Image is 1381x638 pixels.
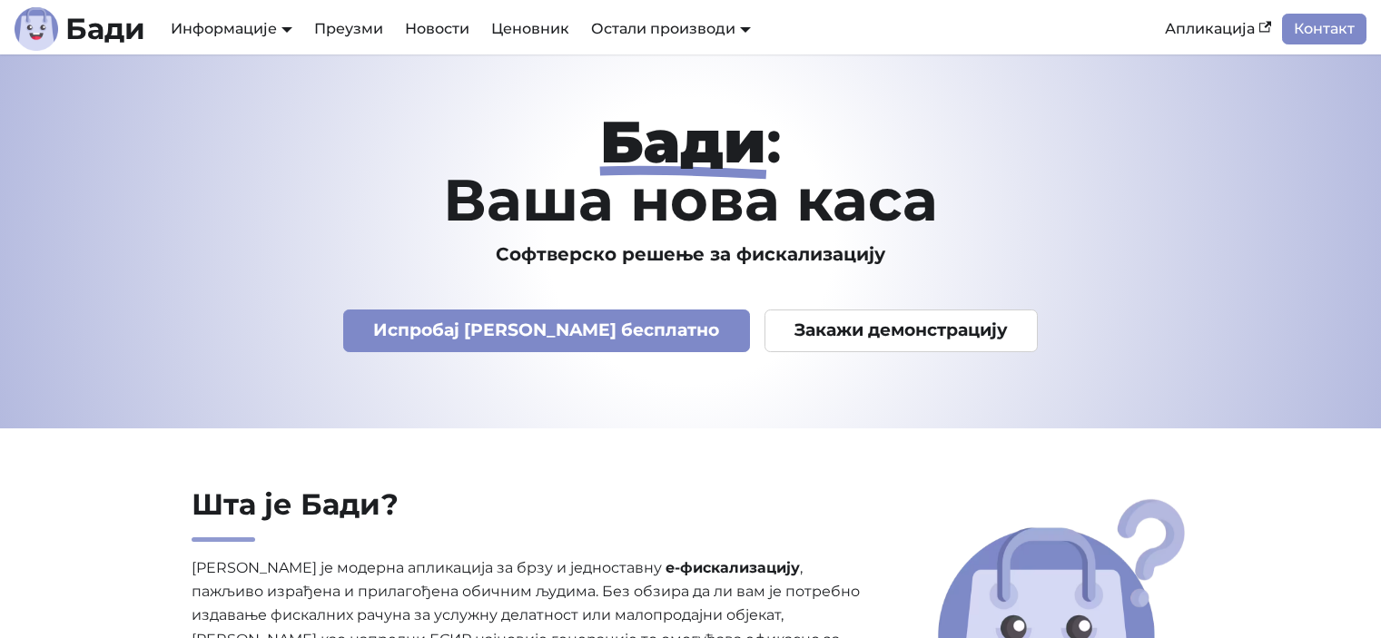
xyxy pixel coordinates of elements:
a: ЛогоБади [15,7,145,51]
a: Испробај [PERSON_NAME] бесплатно [343,309,750,352]
a: Ценовник [480,14,580,44]
a: Апликација [1154,14,1282,44]
img: Лого [15,7,58,51]
strong: е-фискализацију [666,559,800,576]
h3: Софтверско решење за фискализацију [106,243,1276,266]
b: Бади [65,15,145,44]
a: Новости [394,14,480,44]
h2: Шта је Бади? [192,486,862,542]
a: Закажи демонстрацију [764,309,1039,352]
a: Контакт [1282,14,1366,44]
h1: : Ваша нова каса [106,113,1276,229]
a: Преузми [303,14,394,44]
strong: Бади [600,106,766,177]
a: Остали производи [591,20,751,37]
a: Информације [171,20,292,37]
